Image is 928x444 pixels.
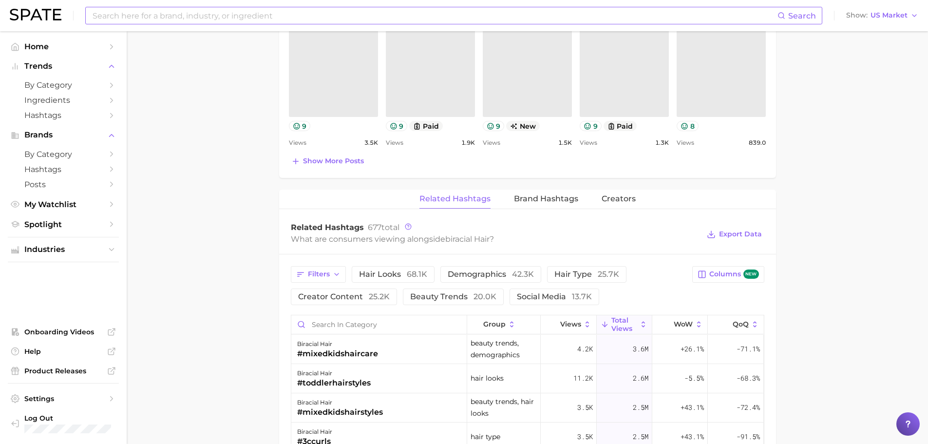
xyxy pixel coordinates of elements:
[8,217,119,232] a: Spotlight
[24,62,102,71] span: Trends
[291,232,700,246] div: What are consumers viewing alongside ?
[8,325,119,339] a: Onboarding Videos
[8,147,119,162] a: by Category
[719,230,762,238] span: Export Data
[8,391,119,406] a: Settings
[677,121,699,131] button: 8
[704,228,764,241] button: Export Data
[297,338,378,350] div: biracial hair
[291,266,346,283] button: Filters
[8,59,119,74] button: Trends
[597,315,652,334] button: Total Views
[580,137,597,149] span: Views
[10,9,61,20] img: SPATE
[297,377,371,389] div: #toddlerhairstyles
[633,431,648,443] span: 2.5m
[24,180,102,189] span: Posts
[24,220,102,229] span: Spotlight
[737,431,760,443] span: -91.5%
[369,292,390,301] span: 25.2k
[737,402,760,413] span: -72.4%
[598,270,619,279] span: 25.7k
[8,128,119,142] button: Brands
[8,93,119,108] a: Ingredients
[8,411,119,436] a: Log out. Currently logged in with e-mail anna.katsnelson@mane.com.
[471,431,500,443] span: hair type
[692,266,764,283] button: Columnsnew
[291,393,764,423] button: biracial hair#mixedkidshairstylesbeauty trends, hair looks3.5k2.5m+43.1%-72.4%
[24,96,102,105] span: Ingredients
[297,367,371,379] div: biracial hair
[289,154,366,168] button: Show more posts
[577,402,593,413] span: 3.5k
[8,177,119,192] a: Posts
[467,315,541,334] button: group
[448,270,534,278] span: demographics
[560,320,581,328] span: Views
[483,320,506,328] span: group
[8,364,119,378] a: Product Releases
[633,372,648,384] span: 2.6m
[580,121,602,131] button: 9
[24,80,102,90] span: by Category
[514,194,578,203] span: Brand Hashtags
[24,200,102,209] span: My Watchlist
[846,13,868,18] span: Show
[655,137,669,149] span: 1.3k
[24,165,102,174] span: Hashtags
[844,9,921,22] button: ShowUS Market
[602,194,636,203] span: Creators
[652,315,708,334] button: WoW
[8,162,119,177] a: Hashtags
[409,121,443,131] button: paid
[471,337,537,361] span: beauty trends, demographics
[297,406,383,418] div: #mixedkidshairstyles
[92,7,777,24] input: Search here for a brand, industry, or ingredient
[297,348,378,360] div: #mixedkidshaircare
[871,13,908,18] span: US Market
[298,293,390,301] span: creator content
[483,137,500,149] span: Views
[506,121,540,131] span: new
[633,402,648,413] span: 2.5m
[461,137,475,149] span: 1.9k
[24,111,102,120] span: Hashtags
[8,39,119,54] a: Home
[677,137,694,149] span: Views
[24,347,102,356] span: Help
[8,108,119,123] a: Hashtags
[8,197,119,212] a: My Watchlist
[297,426,332,438] div: biracial hair
[483,121,505,131] button: 9
[291,335,764,364] button: biracial hair#mixedkidshaircarebeauty trends, demographics4.2k3.6m+26.1%-71.1%
[788,11,816,20] span: Search
[517,293,592,301] span: social media
[684,372,704,384] span: -5.5%
[473,292,496,301] span: 20.0k
[572,292,592,301] span: 13.7k
[386,121,408,131] button: 9
[611,316,637,332] span: Total Views
[24,414,124,423] span: Log Out
[737,372,760,384] span: -68.3%
[577,343,593,355] span: 4.2k
[541,315,596,334] button: Views
[24,131,102,139] span: Brands
[471,396,537,419] span: beauty trends, hair looks
[445,234,490,244] span: biracial hair
[471,372,504,384] span: hair looks
[8,77,119,93] a: by Category
[303,157,364,165] span: Show more posts
[573,372,593,384] span: 11.2k
[604,121,637,131] button: paid
[308,270,330,278] span: Filters
[633,343,648,355] span: 3.6m
[24,328,102,336] span: Onboarding Videos
[24,42,102,51] span: Home
[291,223,364,232] span: Related Hashtags
[681,402,704,413] span: +43.1%
[368,223,399,232] span: total
[681,431,704,443] span: +43.1%
[407,270,427,279] span: 68.1k
[512,270,534,279] span: 42.3k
